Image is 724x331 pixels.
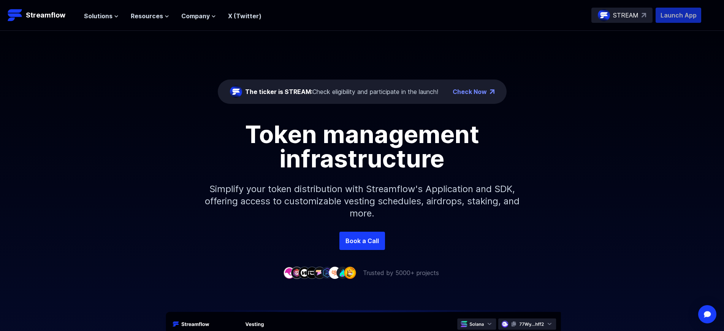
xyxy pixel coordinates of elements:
[339,232,385,250] a: Book a Call
[329,267,341,278] img: company-7
[84,11,112,21] span: Solutions
[598,9,610,21] img: streamflow-logo-circle.png
[613,11,638,20] p: STREAM
[228,12,261,20] a: X (Twitter)
[642,13,646,18] img: top-right-arrow.svg
[298,267,311,278] img: company-3
[181,11,216,21] button: Company
[321,267,333,278] img: company-6
[453,87,487,96] a: Check Now
[245,87,438,96] div: Check eligibility and participate in the launch!
[199,171,526,232] p: Simplify your token distribution with Streamflow's Application and SDK, offering access to custom...
[131,11,163,21] span: Resources
[344,267,356,278] img: company-9
[336,267,349,278] img: company-8
[8,8,76,23] a: Streamflow
[490,89,494,94] img: top-right-arrow.png
[26,10,65,21] p: Streamflow
[84,11,119,21] button: Solutions
[245,88,312,95] span: The ticker is STREAM:
[283,267,295,278] img: company-1
[131,11,169,21] button: Resources
[656,8,701,23] button: Launch App
[8,8,23,23] img: Streamflow Logo
[314,267,326,278] img: company-5
[698,305,716,323] div: Open Intercom Messenger
[306,267,318,278] img: company-4
[230,86,242,98] img: streamflow-logo-circle.png
[191,122,533,171] h1: Token management infrastructure
[591,8,653,23] a: STREAM
[363,268,439,277] p: Trusted by 5000+ projects
[291,267,303,278] img: company-2
[181,11,210,21] span: Company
